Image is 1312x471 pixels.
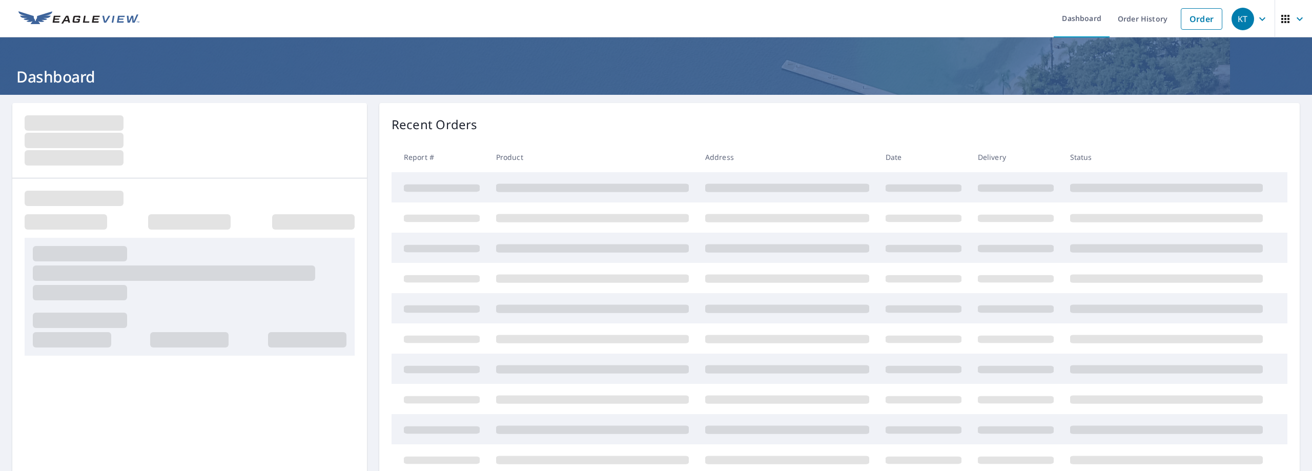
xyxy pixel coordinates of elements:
[18,11,139,27] img: EV Logo
[488,142,697,172] th: Product
[877,142,970,172] th: Date
[1062,142,1271,172] th: Status
[392,115,478,134] p: Recent Orders
[392,142,488,172] th: Report #
[970,142,1062,172] th: Delivery
[1181,8,1222,30] a: Order
[12,66,1300,87] h1: Dashboard
[1232,8,1254,30] div: KT
[697,142,877,172] th: Address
